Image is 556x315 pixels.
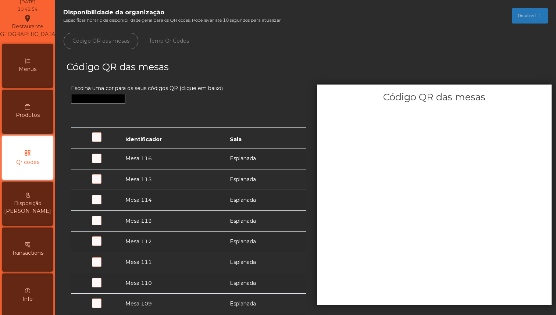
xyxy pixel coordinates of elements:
[225,273,306,293] td: Esplanada
[64,33,138,49] a: Código QR das mesas
[23,14,32,23] i: location_on
[19,65,36,73] span: Menus
[512,8,548,24] button: Disabled
[225,148,306,169] td: Esplanada
[121,190,225,210] td: Mesa 114
[121,273,225,293] td: Mesa 110
[225,190,306,210] td: Esplanada
[16,111,40,119] span: Produtos
[317,90,552,104] h3: Código QR das mesas
[4,200,51,215] span: Disposição [PERSON_NAME]
[24,149,31,157] i: qr_code
[121,293,225,314] td: Mesa 109
[225,211,306,231] td: Esplanada
[63,8,281,17] span: Disponibilidade da organização
[140,33,198,49] a: Temp Qr Codes
[121,231,225,252] td: Mesa 112
[518,12,536,19] span: Disabled
[16,158,39,166] span: Qr codes
[225,231,306,252] td: Esplanada
[121,148,225,169] td: Mesa 116
[225,127,306,148] th: Sala
[225,293,306,314] td: Esplanada
[121,127,225,148] th: Identificador
[12,249,43,257] span: Transactions
[121,211,225,231] td: Mesa 113
[225,169,306,190] td: Esplanada
[71,85,223,92] label: Escolha uma cor para os seus códigos QR (clique em baixo)
[225,252,306,273] td: Esplanada
[121,252,225,273] td: Mesa 111
[18,6,38,12] div: 10:42:54
[67,60,304,74] h3: Código QR das mesas
[22,295,33,303] span: Info
[63,17,281,24] span: Especificar horário de disponibilidade geral para os QR codes. Pode levar até 10 segundos para at...
[121,169,225,190] td: Mesa 115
